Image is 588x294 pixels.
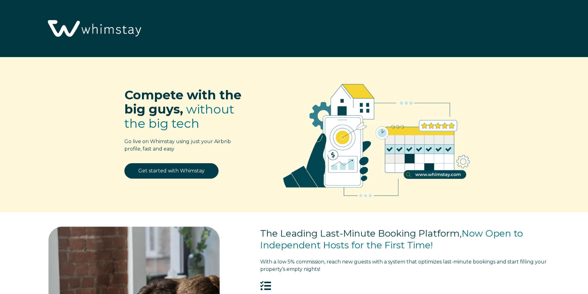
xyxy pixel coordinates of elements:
[260,228,462,239] span: The Leading Last-Minute Booking Platform,
[124,87,241,117] span: Compete with the big guys,
[260,259,510,265] span: With a low 5% commission, reach new guests with a system that optimizes last-minute bookings and s
[124,139,231,152] span: Go live on Whimstay using just your Airbnb profile, fast and easy
[268,66,485,209] img: RBO Ilustrations-02
[124,101,234,131] span: without the big tech
[260,228,523,251] span: Now Open to Independent Hosts for the First Time!
[124,163,219,179] a: Get started with Whimstay
[260,259,547,272] span: tart filling your property’s empty nights!
[43,3,144,55] img: Whimstay Logo-02 1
